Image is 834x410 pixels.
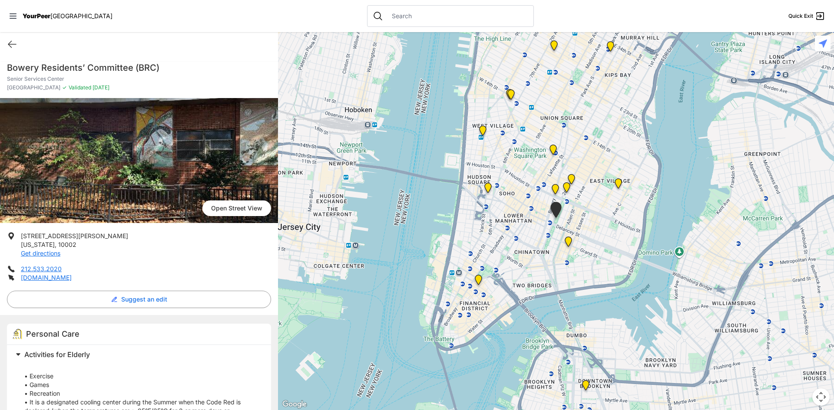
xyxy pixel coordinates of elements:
[483,183,493,197] div: Main Location, SoHo, DYCD Youth Drop-in Center
[23,13,113,19] a: YourPeer[GEOGRAPHIC_DATA]
[91,84,109,91] span: [DATE]
[548,144,559,158] div: Harvey Milk High School
[280,399,309,410] a: Open this area in Google Maps (opens a new window)
[504,89,515,103] div: Center Youth
[55,241,56,248] span: ,
[26,329,79,338] span: Personal Care
[561,182,572,196] div: St. Joseph House
[549,202,563,221] div: Senior Services Center
[7,291,271,308] button: Suggest an edit
[7,75,271,82] p: Senior Services Center
[7,84,60,91] span: [GEOGRAPHIC_DATA]
[202,200,271,216] span: Open Street View
[21,232,128,239] span: [STREET_ADDRESS][PERSON_NAME]
[50,12,113,20] span: [GEOGRAPHIC_DATA]
[605,41,616,55] div: Mainchance Adult Drop-in Center
[563,236,574,250] div: Lower East Side Youth Drop-in Center. Yellow doors with grey buzzer on the right
[550,184,561,198] div: Bowery Campus
[69,84,91,91] span: Validated
[24,350,90,359] span: Activities for Elderly
[566,174,577,188] div: Maryhouse
[477,125,488,139] div: Greenwich Village
[613,178,624,192] div: Manhattan
[812,388,830,406] button: Map camera controls
[21,249,60,257] a: Get directions
[473,275,484,289] div: Main Office
[788,11,825,21] a: Quick Exit
[506,89,516,103] div: The Center, Main Building
[58,241,76,248] span: 10002
[121,295,167,304] span: Suggest an edit
[387,12,528,20] input: Search
[21,241,55,248] span: [US_STATE]
[21,274,72,281] a: [DOMAIN_NAME]
[788,13,813,20] span: Quick Exit
[580,380,591,394] div: Brooklyn Student Health Center (SHC) and Gym
[62,84,67,91] span: ✓
[21,265,62,272] a: 212.533.2020
[23,12,50,20] span: YourPeer
[7,62,271,74] h1: Bowery Residents’ Committee (BRC)
[549,40,559,54] div: New Location, Headquarters
[280,399,309,410] img: Google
